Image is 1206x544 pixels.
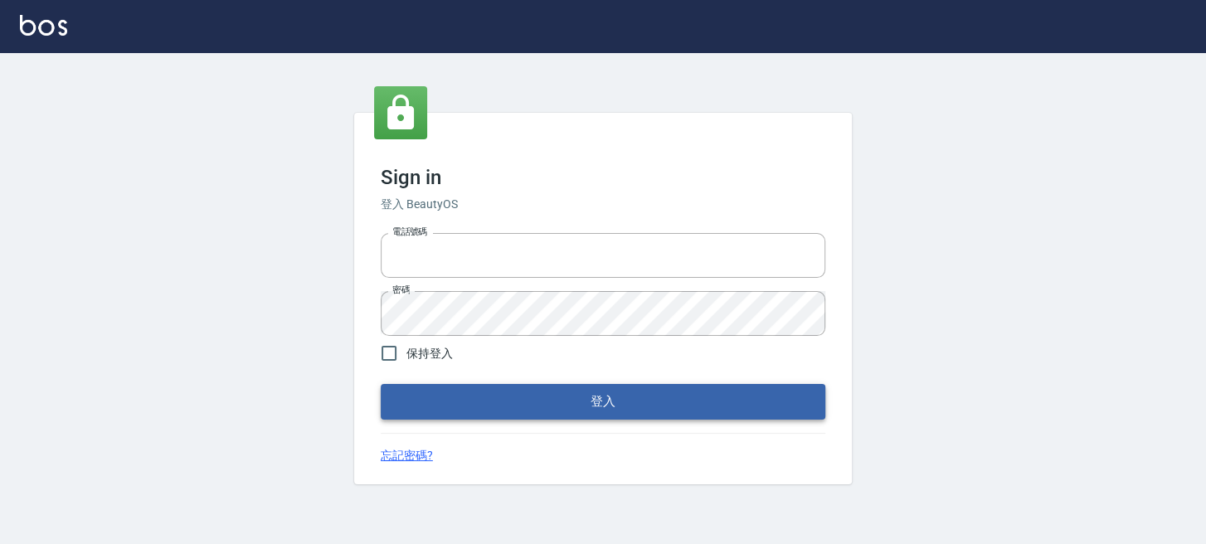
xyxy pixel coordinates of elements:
[406,345,453,362] span: 保持登入
[392,284,410,296] label: 密碼
[381,384,825,419] button: 登入
[381,166,825,189] h3: Sign in
[381,196,825,213] h6: 登入 BeautyOS
[381,447,433,464] a: 忘記密碼?
[20,15,67,36] img: Logo
[392,226,427,238] label: 電話號碼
